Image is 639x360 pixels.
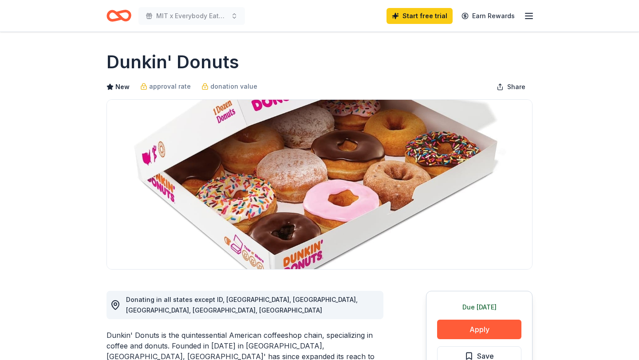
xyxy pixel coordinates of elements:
div: Due [DATE] [437,302,521,313]
img: Image for Dunkin' Donuts [107,100,532,269]
span: approval rate [149,81,191,92]
span: New [115,82,130,92]
button: MIT x Everybody Eats Homeless Care Packages [138,7,245,25]
button: Apply [437,320,521,339]
a: Earn Rewards [456,8,520,24]
span: Share [507,82,525,92]
a: Home [106,5,131,26]
h1: Dunkin' Donuts [106,50,239,74]
a: approval rate [140,81,191,92]
a: Start free trial [387,8,453,24]
span: Donating in all states except ID, [GEOGRAPHIC_DATA], [GEOGRAPHIC_DATA], [GEOGRAPHIC_DATA], [GEOGR... [126,296,358,314]
span: MIT x Everybody Eats Homeless Care Packages [156,11,227,21]
button: Share [489,78,532,96]
a: donation value [201,81,257,92]
span: donation value [210,81,257,92]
